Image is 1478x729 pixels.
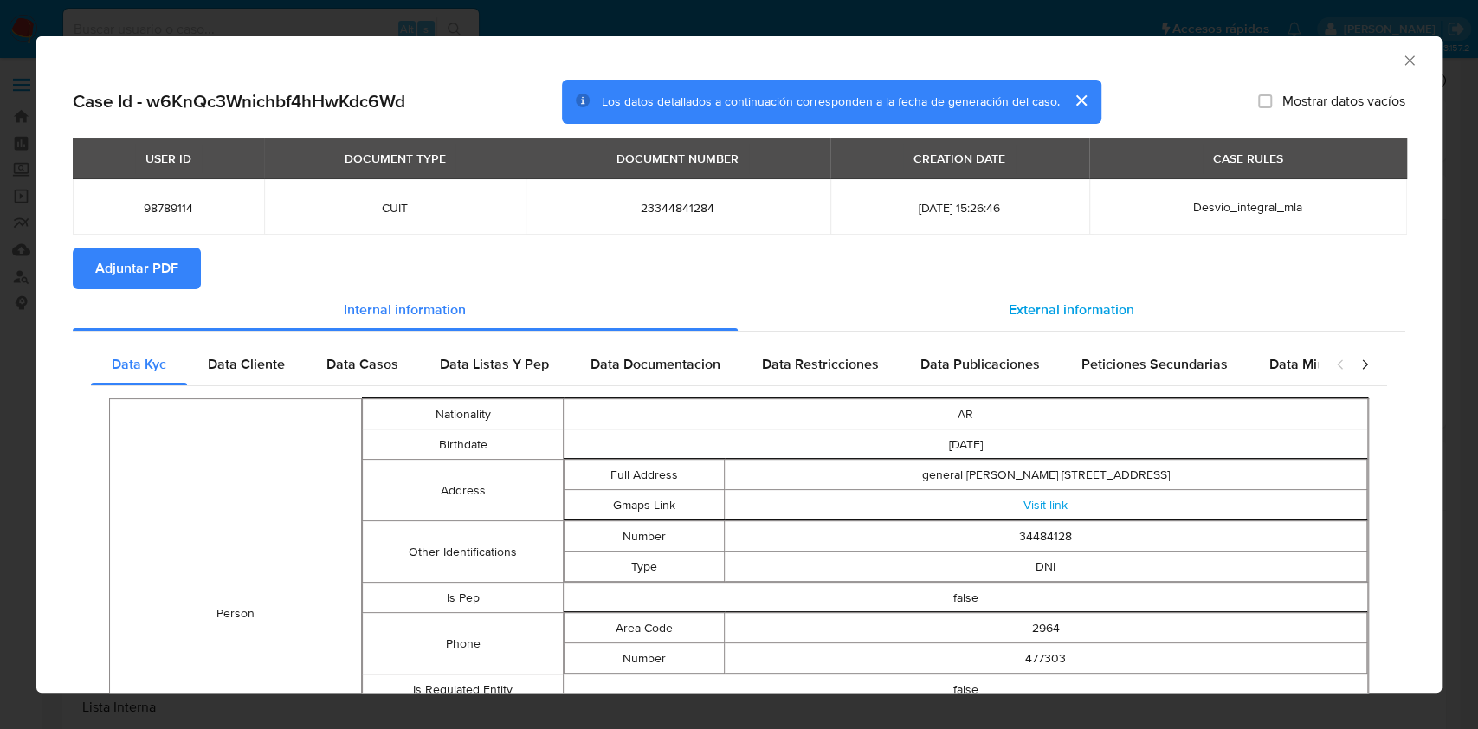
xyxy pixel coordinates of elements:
td: Is Regulated Entity [362,674,563,705]
span: Peticiones Secundarias [1081,354,1228,374]
span: External information [1009,300,1134,319]
span: 23344841284 [546,200,810,216]
span: Adjuntar PDF [95,249,178,287]
span: Desvio_integral_mla [1193,198,1302,216]
span: Internal information [344,300,466,319]
td: Full Address [565,460,725,490]
input: Mostrar datos vacíos [1258,94,1272,108]
div: USER ID [135,144,202,173]
td: 2964 [725,613,1367,643]
span: Data Minoridad [1269,354,1365,374]
td: 34484128 [725,521,1367,552]
td: Nationality [362,399,563,429]
div: DOCUMENT TYPE [333,144,455,173]
span: Data Listas Y Pep [440,354,549,374]
td: Number [565,643,725,674]
div: CREATION DATE [903,144,1016,173]
span: Data Documentacion [591,354,720,374]
td: Phone [362,613,563,674]
td: Other Identifications [362,521,563,583]
div: closure-recommendation-modal [36,36,1442,693]
td: false [564,674,1368,705]
span: [DATE] 15:26:46 [851,200,1068,216]
a: Visit link [1023,496,1068,513]
td: Birthdate [362,429,563,460]
td: AR [564,399,1368,429]
span: CUIT [285,200,504,216]
td: 477303 [725,643,1367,674]
td: Number [565,521,725,552]
td: Address [362,460,563,521]
span: Mostrar datos vacíos [1282,93,1405,110]
span: Data Restricciones [762,354,879,374]
td: DNI [725,552,1367,582]
button: Cerrar ventana [1401,52,1417,68]
span: Data Casos [326,354,398,374]
div: Detailed info [73,289,1405,331]
td: general [PERSON_NAME] [STREET_ADDRESS] [725,460,1367,490]
button: Adjuntar PDF [73,248,201,289]
td: false [564,583,1368,613]
h2: Case Id - w6KnQc3Wnichbf4hHwKdc6Wd [73,90,405,113]
span: Data Kyc [112,354,166,374]
span: Data Publicaciones [920,354,1040,374]
div: DOCUMENT NUMBER [606,144,749,173]
div: Detailed internal info [91,344,1318,385]
td: Is Pep [362,583,563,613]
td: Gmaps Link [565,490,725,520]
div: CASE RULES [1203,144,1294,173]
span: Data Cliente [208,354,285,374]
td: Type [565,552,725,582]
td: Area Code [565,613,725,643]
td: [DATE] [564,429,1368,460]
span: Los datos detallados a continuación corresponden a la fecha de generación del caso. [602,93,1060,110]
button: cerrar [1060,80,1101,121]
span: 98789114 [94,200,243,216]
